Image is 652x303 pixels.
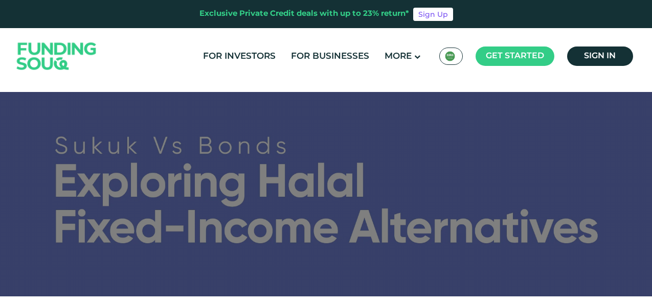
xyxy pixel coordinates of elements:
[7,31,107,82] img: Logo
[584,52,616,60] span: Sign in
[413,8,453,21] a: Sign Up
[486,52,544,60] span: Get started
[200,48,278,65] a: For Investors
[445,51,455,61] img: SA Flag
[199,8,409,20] div: Exclusive Private Credit deals with up to 23% return*
[567,46,633,66] a: Sign in
[385,52,412,61] span: More
[288,48,372,65] a: For Businesses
